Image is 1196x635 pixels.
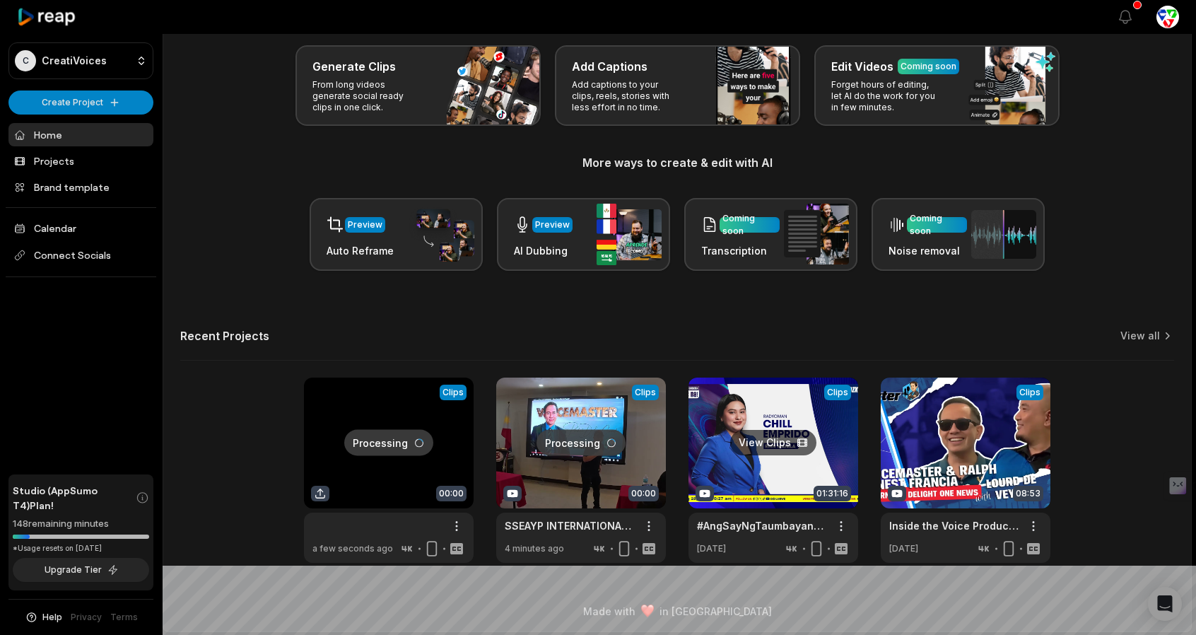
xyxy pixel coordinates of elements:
[42,611,62,624] span: Help
[831,79,941,113] p: Forget hours of editing, let AI do the work for you in few minutes.
[831,58,893,75] h3: Edit Videos
[8,216,153,240] a: Calendar
[572,58,647,75] h3: Add Captions
[701,243,780,258] h3: Transcription
[697,518,827,533] a: #AngSayNgTaumbayanAlamsNa | [DATE]
[312,79,422,113] p: From long videos generate social ready clips in one click.
[42,54,107,67] p: CreatiVoices
[572,79,681,113] p: Add captions to your clips, reels, stories with less effort in no time.
[901,60,956,73] div: Coming soon
[597,204,662,265] img: ai_dubbing.png
[8,175,153,199] a: Brand template
[13,483,136,513] span: Studio (AppSumo T4) Plan!
[312,58,396,75] h3: Generate Clips
[13,517,149,531] div: 148 remaining minutes
[8,123,153,146] a: Home
[784,204,849,264] img: transcription.png
[13,558,149,582] button: Upgrade Tier
[889,518,1019,533] a: Inside the Voice Production Industry | AFTERNOON DELIGHT ONE NEWS with [PERSON_NAME]
[348,219,382,231] div: Preview
[327,243,394,258] h3: Auto Reframe
[1120,329,1160,343] a: View all
[910,212,964,238] div: Coming soon
[71,611,102,624] a: Privacy
[8,91,153,115] button: Create Project
[505,518,635,533] a: SSEAYP INTERNATIONAL PHILIPPINES TALKS ON AI
[110,611,138,624] a: Terms
[8,243,153,268] span: Connect Socials
[514,243,573,258] h3: AI Dubbing
[15,50,36,71] div: C
[971,210,1036,259] img: noise_removal.png
[25,611,62,624] button: Help
[535,219,570,231] div: Preview
[13,543,149,554] div: *Usage resets on [DATE]
[180,329,269,343] h2: Recent Projects
[8,149,153,173] a: Projects
[889,243,967,258] h3: Noise removal
[180,154,1174,171] h3: More ways to create & edit with AI
[722,212,777,238] div: Coming soon
[1148,587,1182,621] div: Open Intercom Messenger
[409,207,474,262] img: auto_reframe.png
